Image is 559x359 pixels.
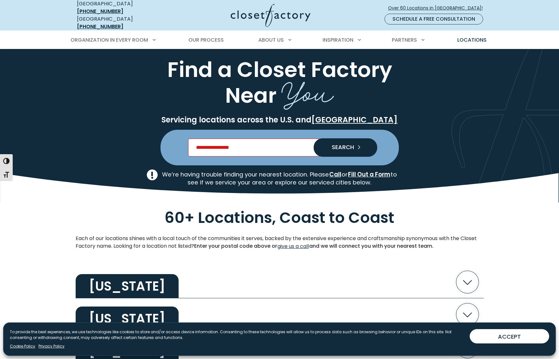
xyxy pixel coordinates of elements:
[470,329,549,343] button: ACCEPT
[188,139,371,156] input: Enter Postal Code
[385,14,483,24] a: Schedule a Free Consultation
[150,169,154,182] tspan: !
[76,235,484,251] p: Each of our locations shines with a local touch of the communities it serves, backed by the exten...
[314,138,377,157] button: Search our Nationwide Locations
[76,274,179,298] h2: [US_STATE]
[71,36,148,44] span: Organization in Every Room
[76,266,484,298] button: [US_STATE]
[311,114,398,125] a: [GEOGRAPHIC_DATA]
[392,36,417,44] span: Partners
[162,170,397,186] p: We’re having trouble finding your nearest location. Please or to see if we service your area or e...
[165,207,394,228] span: 60+ Locations, Coast to Coast
[76,115,484,125] p: Servicing locations across the U.S. and
[38,343,65,349] a: Privacy Policy
[10,329,465,341] p: To provide the best experiences, we use technologies like cookies to store and/or access device i...
[348,170,391,179] a: Fill Out a Form
[10,343,35,349] a: Cookie Policy
[258,36,284,44] span: About Us
[188,36,224,44] span: Our Process
[167,55,392,84] span: Find a Closet Factory
[388,3,488,14] a: Over 60 Locations in [GEOGRAPHIC_DATA]!
[457,36,487,44] span: Locations
[77,23,123,30] a: [PHONE_NUMBER]
[225,80,276,110] span: Near
[76,307,179,331] h2: [US_STATE]
[77,8,123,15] a: [PHONE_NUMBER]
[327,144,354,150] span: SEARCH
[277,242,309,251] a: give us a call
[282,68,334,112] span: You
[76,298,484,331] button: [US_STATE]
[194,242,433,250] strong: Enter your postal code above or and we will connect you with your nearest team.
[231,4,310,27] img: Closet Factory Logo
[66,31,493,49] nav: Primary Menu
[323,36,353,44] span: Inspiration
[388,5,488,11] span: Over 60 Locations in [GEOGRAPHIC_DATA]!
[329,170,342,179] a: Call
[77,15,169,31] div: [GEOGRAPHIC_DATA]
